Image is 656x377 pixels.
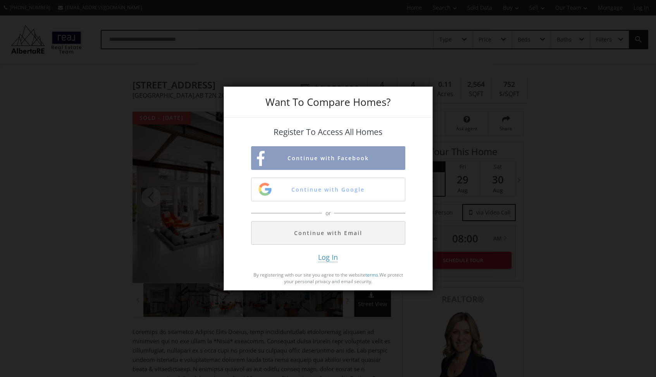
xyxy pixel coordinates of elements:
span: Log In [318,252,338,262]
p: By registering with our site you agree to the website . We protect your personal privacy and emai... [251,272,405,285]
h4: Register To Access All Homes [251,128,405,137]
img: facebook-sign-up [257,151,265,166]
button: Continue with Email [251,221,405,245]
button: Continue with Facebook [251,146,405,170]
span: or [324,209,333,217]
h3: Want To Compare Homes? [251,97,405,107]
a: terms [365,272,378,278]
button: Continue with Google [251,178,405,201]
img: google-sign-up [257,182,273,197]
